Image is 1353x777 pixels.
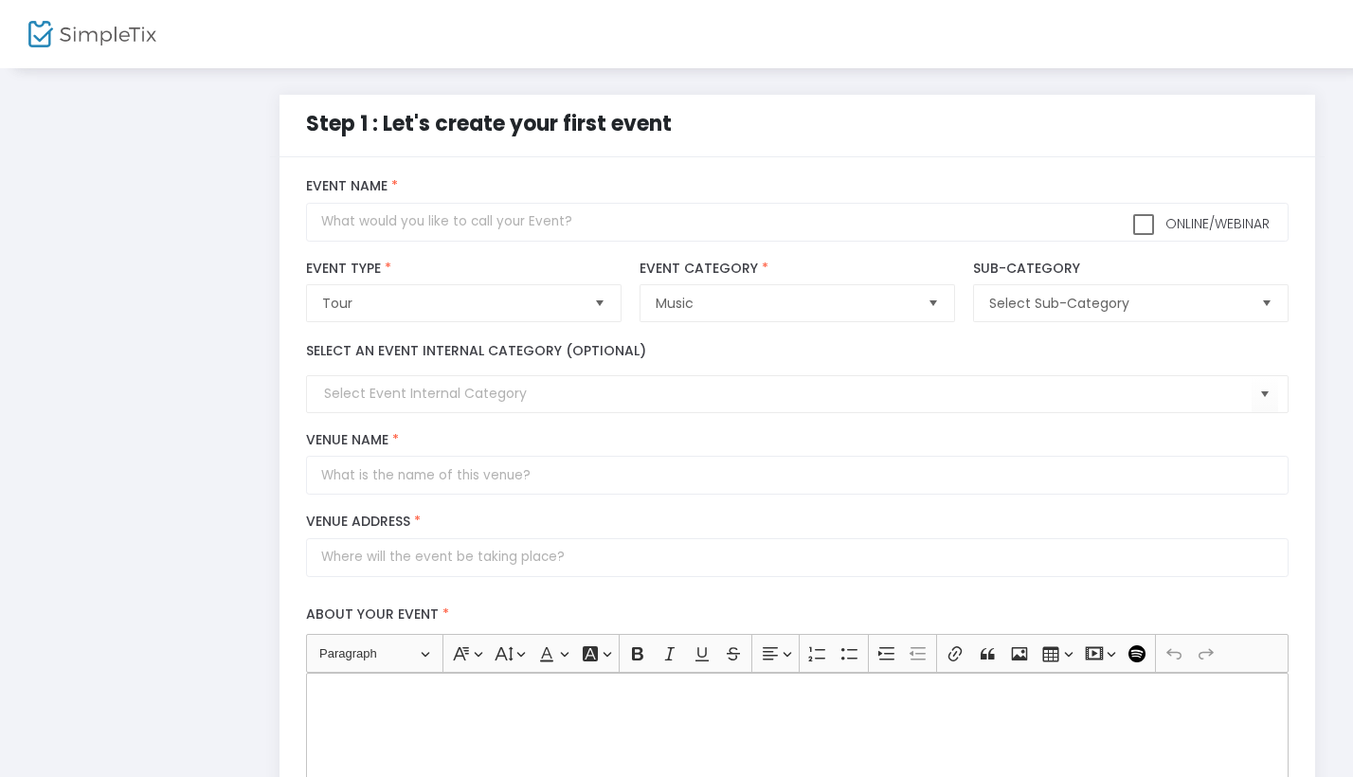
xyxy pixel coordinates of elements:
label: Event Name [306,178,1288,195]
input: Where will the event be taking place? [306,538,1288,577]
span: Step 1 : Let's create your first event [306,109,672,138]
label: About your event [298,596,1298,635]
input: Select Event Internal Category [324,384,1251,404]
button: Select [586,285,613,321]
button: Select [1252,375,1278,414]
label: Venue Name [306,432,1288,449]
label: Event Category [640,261,954,278]
div: Editor toolbar [306,634,1288,672]
button: Select [920,285,947,321]
button: Select [1254,285,1280,321]
label: Venue Address [306,514,1288,531]
input: What would you like to call your Event? [306,203,1288,242]
input: What is the name of this venue? [306,456,1288,495]
label: Sub-Category [973,261,1288,278]
span: Paragraph [319,642,418,665]
span: Tour [322,294,578,313]
label: Select an event internal category (optional) [306,341,646,361]
button: Paragraph [311,639,439,668]
label: Event Type [306,261,621,278]
span: Online/Webinar [1162,214,1270,233]
span: Select Sub-Category [989,294,1245,313]
span: Music [656,294,911,313]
